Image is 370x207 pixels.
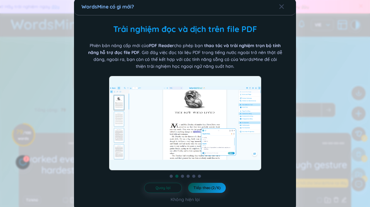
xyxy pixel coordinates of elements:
button: 4 [187,175,190,178]
span: Tiếp theo (2/6) [193,185,220,190]
button: 1 [170,175,173,178]
b: thao tác và trải nghiệm trọn bộ tính năng hỗ trợ đọc file PDF [88,43,281,55]
h2: Trải nghiệm đọc và dịch trên file PDF [82,23,288,36]
div: Không hiện lại [171,196,200,203]
button: 6 [198,175,201,178]
span: Quay lại [156,185,170,190]
button: 5 [192,175,195,178]
button: Quay lại [144,183,182,193]
b: PDF Reader [149,43,174,48]
button: 2 [175,175,178,178]
button: Tiếp theo (2/6) [188,183,226,193]
div: WordsMine có gì mới? [82,3,288,10]
span: Phiên bản nâng cấp mới của cho phép bạn . Giờ đây việc đọc tài liệu PDF trong tiếng nước ngoài tr... [88,43,282,69]
button: 3 [181,175,184,178]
